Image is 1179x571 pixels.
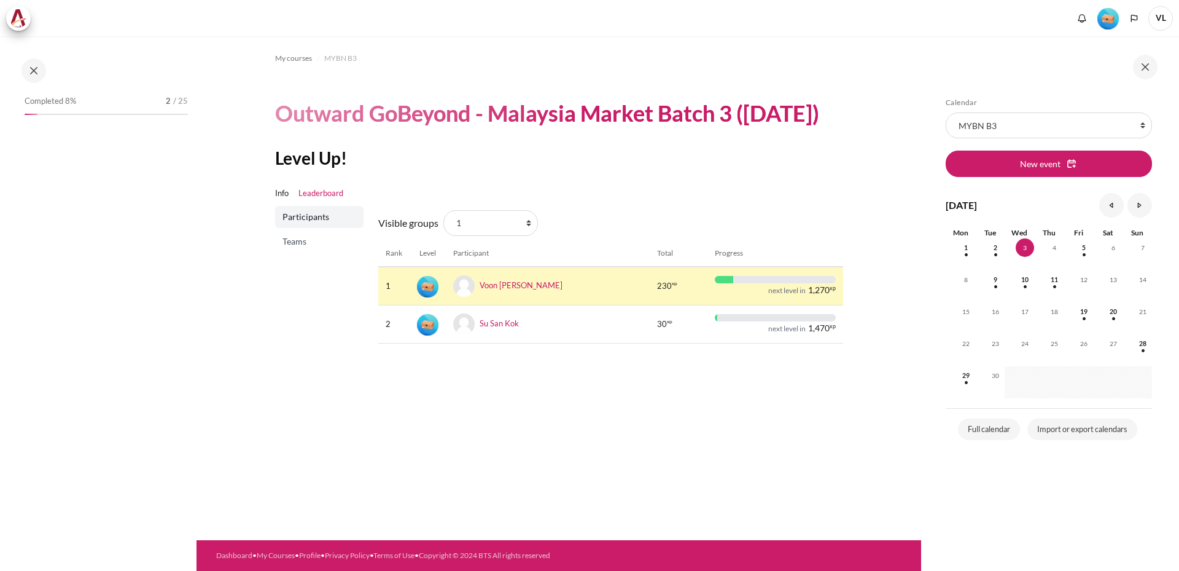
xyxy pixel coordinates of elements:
[946,198,977,213] h4: [DATE]
[419,551,550,560] a: Copyright © 2024 BTS All rights reserved
[373,551,414,560] a: Terms of Use
[417,313,438,336] div: Level #1
[275,51,312,66] a: My courses
[25,95,76,108] span: Completed 8%
[946,151,1152,176] button: New event
[1045,238,1064,257] span: 4
[1104,308,1123,315] a: Saturday, 20 September events
[25,114,37,115] div: 8%
[275,230,364,253] a: Teams
[325,551,370,560] a: Privacy Policy
[1045,302,1064,321] span: 18
[1104,238,1123,257] span: 6
[1045,270,1064,289] span: 11
[957,334,975,353] span: 22
[1104,270,1123,289] span: 13
[1104,334,1123,353] span: 27
[282,235,359,248] span: Teams
[672,282,677,285] span: xp
[1134,340,1152,347] a: Sunday, 28 September events
[378,216,438,230] label: Visible groups
[1134,302,1152,321] span: 21
[1097,7,1119,30] div: Level #1
[986,238,1005,257] span: 2
[378,305,410,343] td: 2
[768,324,806,334] div: next level in
[417,314,438,336] img: Level #1
[1016,238,1034,257] span: 3
[1075,244,1093,251] a: Friday, 5 September events
[808,286,830,294] span: 1,270
[275,99,819,128] h1: Outward GoBeyond - Malaysia Market Batch 3 ([DATE])
[986,270,1005,289] span: 9
[986,334,1005,353] span: 23
[808,324,830,333] span: 1,470
[953,228,968,237] span: Mon
[1125,9,1143,28] button: Languages
[1075,334,1093,353] span: 26
[6,6,37,31] a: Architeck Architeck
[1148,6,1173,31] a: User menu
[957,366,975,385] span: 29
[986,302,1005,321] span: 16
[984,228,996,237] span: Tue
[667,320,672,323] span: xp
[1073,9,1091,28] div: Show notification window with no new notifications
[1016,270,1034,289] span: 10
[1027,419,1137,441] a: Import or export calendars
[1092,7,1124,30] a: Level #1
[1005,238,1034,270] td: Today
[1074,228,1083,237] span: Fri
[417,276,438,297] img: Level #1
[1020,157,1060,170] span: New event
[1075,302,1093,321] span: 19
[946,98,1152,108] h5: Calendar
[957,238,975,257] span: 1
[1131,228,1143,237] span: Sun
[1045,276,1064,283] a: Thursday, 11 September events
[275,206,364,228] a: Participants
[173,95,188,108] span: / 25
[378,267,410,305] td: 1
[417,275,438,297] div: Level #1
[1043,228,1056,237] span: Thu
[275,49,843,68] nav: Navigation bar
[324,51,357,66] a: MYBN B3
[946,98,1152,443] section: Blocks
[299,551,321,560] a: Profile
[275,53,312,64] span: My courses
[1134,270,1152,289] span: 14
[1075,308,1093,315] a: Friday, 19 September events
[957,270,975,289] span: 8
[986,276,1005,283] a: Tuesday, 9 September events
[1011,228,1027,237] span: Wed
[216,550,591,561] div: • • • • •
[1075,270,1093,289] span: 12
[480,318,519,328] a: Su San Kok
[480,280,562,290] a: Voon [PERSON_NAME]
[657,280,672,293] span: 230
[1016,334,1034,353] span: 24
[446,240,650,267] th: Participant
[986,244,1005,251] a: Tuesday, 2 September events
[957,302,975,321] span: 15
[707,240,843,267] th: Progress
[958,419,1020,441] a: Full calendar
[324,53,357,64] span: MYBN B3
[986,366,1005,385] span: 30
[257,551,295,560] a: My Courses
[275,147,843,169] h2: Level Up!
[1075,238,1093,257] span: 5
[216,551,252,560] a: Dashboard
[650,240,707,267] th: Total
[1016,276,1034,283] a: Wednesday, 10 September events
[1148,6,1173,31] span: VL
[830,286,836,290] span: xp
[298,187,343,200] a: Leaderboard
[1097,8,1119,30] img: Level #1
[275,187,289,200] a: Info
[1134,334,1152,353] span: 28
[1016,302,1034,321] span: 17
[410,240,446,267] th: Level
[378,240,410,267] th: Rank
